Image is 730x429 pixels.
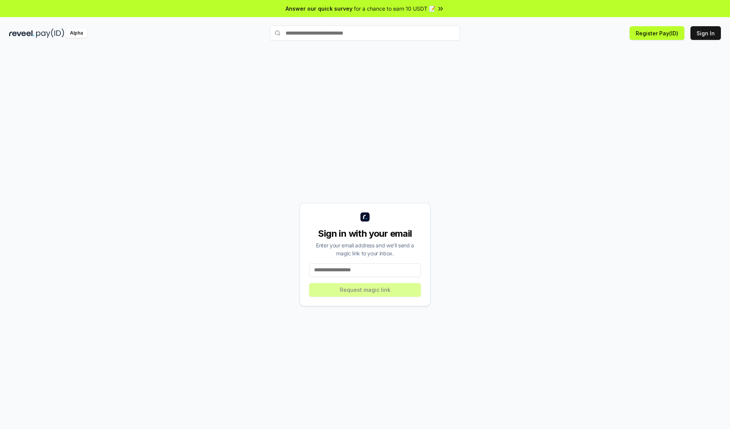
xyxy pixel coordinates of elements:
span: Answer our quick survey [286,5,352,13]
div: Alpha [66,28,87,38]
button: Sign In [690,26,721,40]
img: logo_small [360,212,370,222]
div: Sign in with your email [309,228,421,240]
img: pay_id [36,28,64,38]
span: for a chance to earn 10 USDT 📝 [354,5,435,13]
img: reveel_dark [9,28,35,38]
div: Enter your email address and we’ll send a magic link to your inbox. [309,241,421,257]
button: Register Pay(ID) [630,26,684,40]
